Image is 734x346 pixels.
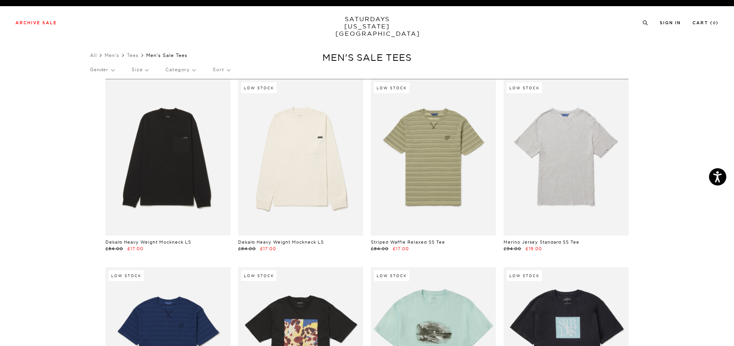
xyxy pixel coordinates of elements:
div: Low Stock [241,82,277,93]
a: SATURDAYS[US_STATE][GEOGRAPHIC_DATA] [335,15,399,37]
span: £84.00 [371,246,389,251]
a: Archive Sale [15,21,57,25]
a: Dekalb Heavy Weight Mockneck LS [238,239,324,245]
div: Low Stock [507,82,542,93]
p: Gender [90,61,114,79]
a: Men's [105,52,119,58]
span: £94.00 [504,246,521,251]
a: Sign In [660,21,681,25]
a: Striped Waffle Relaxed SS Tee [371,239,445,245]
span: £17.00 [127,246,143,251]
div: Low Stock [374,270,409,281]
a: Merino Jersey Standard SS Tee [504,239,579,245]
span: Men's Sale Tees [146,52,187,58]
span: £17.00 [393,246,409,251]
p: Size [132,61,148,79]
a: Dekalb Heavy Weight Mockneck LS [105,239,191,245]
a: Cart (0) [692,21,719,25]
span: £84.00 [105,246,123,251]
span: £84.00 [238,246,256,251]
small: 0 [713,22,716,25]
a: All [90,52,97,58]
a: Tees [127,52,138,58]
p: Sort [213,61,230,79]
span: £17.00 [260,246,276,251]
p: Category [165,61,195,79]
div: Low Stock [241,270,277,281]
div: Low Stock [507,270,542,281]
span: £19.00 [525,246,542,251]
div: Low Stock [374,82,409,93]
div: Low Stock [108,270,144,281]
